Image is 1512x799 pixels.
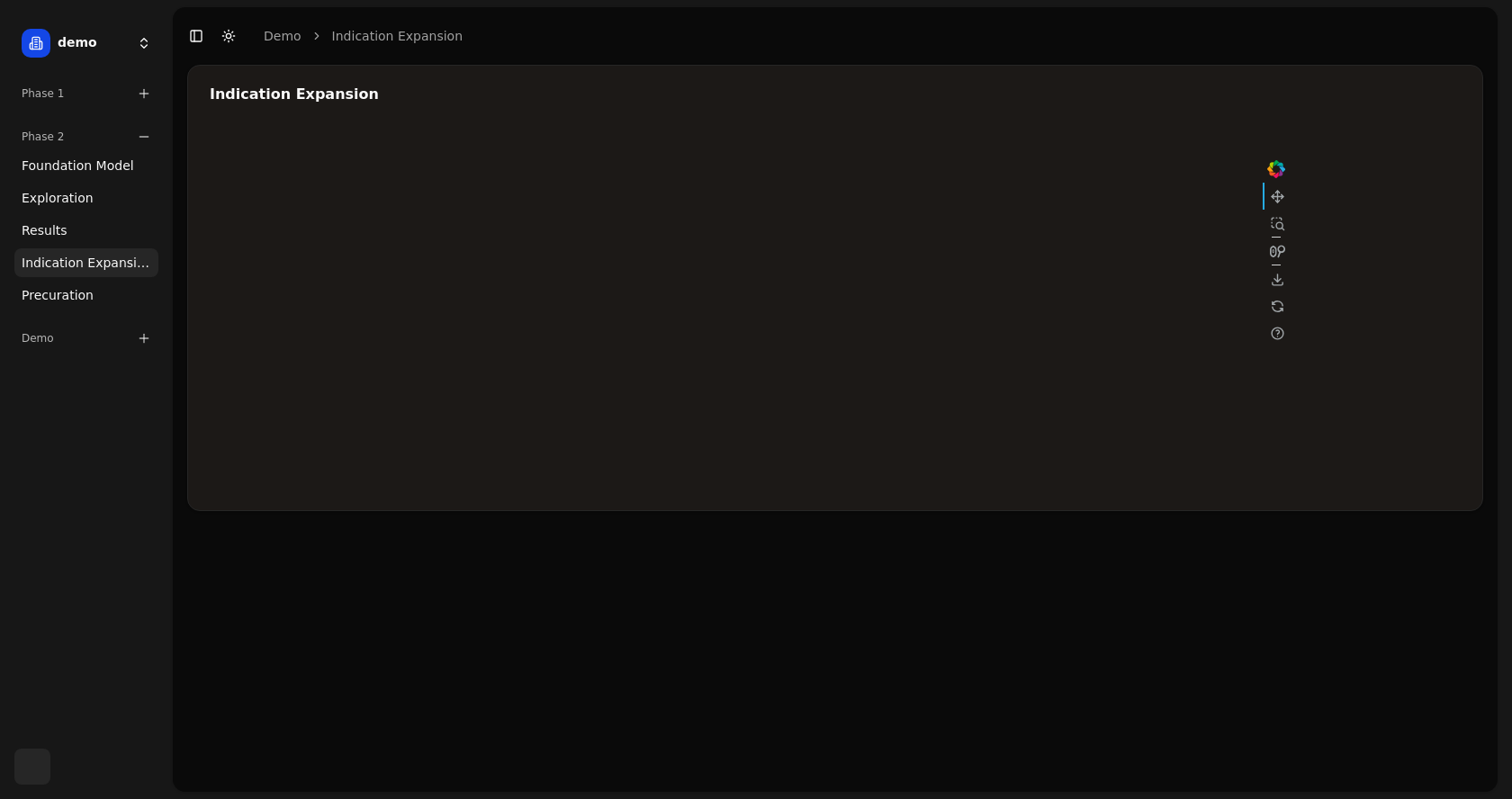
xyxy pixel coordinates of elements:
a: Results [14,216,158,245]
span: Results [22,221,67,239]
span: Exploration [22,189,94,207]
span: Foundation Model [22,157,134,175]
div: Indication Expansion [210,87,1461,102]
button: Toggle Sidebar [184,23,209,49]
button: Toggle Dark Mode [216,23,241,49]
a: Foundation Model [14,151,158,180]
span: Indication Expansion [22,254,151,272]
a: Precuration [14,281,158,310]
a: Exploration [14,184,158,212]
a: demo [264,27,301,45]
div: Phase 2 [14,122,158,151]
nav: breadcrumb [264,27,463,45]
a: Indication Expansion [14,248,158,277]
button: demo [14,22,158,65]
span: Precuration [22,286,94,304]
div: Demo [14,324,158,353]
div: Phase 1 [14,79,158,108]
a: Indication Expansion [332,27,463,45]
span: demo [58,35,130,51]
